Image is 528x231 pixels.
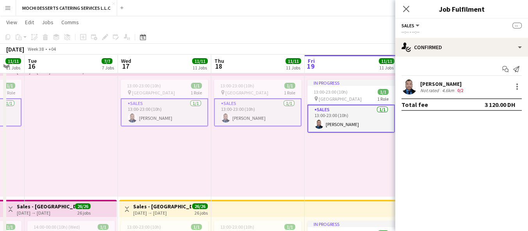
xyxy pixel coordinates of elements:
[6,65,21,71] div: 11 Jobs
[401,29,522,35] div: --:-- - --:--
[58,17,82,27] a: Comms
[420,80,465,87] div: [PERSON_NAME]
[3,17,20,27] a: View
[307,80,395,133] app-job-card: In progress13:00-23:00 (10h)1/1 [GEOGRAPHIC_DATA]1 RoleSales1/113:00-23:00 (10h)[PERSON_NAME]
[4,224,15,230] span: 1/1
[132,90,175,96] span: [GEOGRAPHIC_DATA]
[26,46,45,52] span: Week 38
[220,224,254,230] span: 13:00-23:00 (10h)
[39,17,57,27] a: Jobs
[308,57,315,64] span: Fri
[6,19,17,26] span: View
[307,62,315,71] span: 19
[379,58,394,64] span: 11/11
[4,83,15,89] span: 1/1
[512,23,522,28] span: --
[5,58,21,64] span: 11/11
[102,65,114,71] div: 7 Jobs
[27,62,37,71] span: 16
[307,221,395,227] div: In progress
[319,96,362,102] span: [GEOGRAPHIC_DATA]
[220,83,254,89] span: 13:00-23:00 (10h)
[214,98,301,126] app-card-role: Sales1/113:00-23:00 (10h)[PERSON_NAME]
[191,224,202,230] span: 1/1
[17,203,75,210] h3: Sales - [GEOGRAPHIC_DATA]
[61,19,79,26] span: Comms
[401,23,414,28] span: Sales
[284,83,295,89] span: 1/1
[377,96,389,102] span: 1 Role
[307,80,395,86] div: In progress
[378,89,389,95] span: 1/1
[193,65,207,71] div: 11 Jobs
[285,58,301,64] span: 11/11
[28,57,37,64] span: Tue
[77,209,91,216] div: 26 jobs
[214,80,301,126] app-job-card: 13:00-23:00 (10h)1/1 [GEOGRAPHIC_DATA]1 RoleSales1/113:00-23:00 (10h)[PERSON_NAME]
[102,58,112,64] span: 7/7
[75,203,91,209] span: 26/26
[401,101,428,108] div: Total fee
[284,90,295,96] span: 1 Role
[213,62,224,71] span: 18
[121,98,208,126] app-card-role: Sales1/113:00-23:00 (10h)[PERSON_NAME]
[314,89,348,95] span: 13:00-23:00 (10h)
[120,62,131,71] span: 17
[225,90,268,96] span: [GEOGRAPHIC_DATA]
[34,224,80,230] span: 14:00-00:00 (10h) (Wed)
[379,65,394,71] div: 11 Jobs
[121,80,208,126] app-job-card: 13:00-23:00 (10h)1/1 [GEOGRAPHIC_DATA]1 RoleSales1/113:00-23:00 (10h)[PERSON_NAME]
[121,57,131,64] span: Wed
[127,83,161,89] span: 13:00-23:00 (10h)
[194,209,208,216] div: 26 jobs
[127,224,161,230] span: 13:00-23:00 (10h)
[284,224,295,230] span: 1/1
[395,38,528,57] div: Confirmed
[401,23,421,28] button: Sales
[457,87,464,93] app-skills-label: 0/2
[98,224,109,230] span: 1/1
[395,4,528,14] h3: Job Fulfilment
[286,65,301,71] div: 11 Jobs
[6,45,24,53] div: [DATE]
[192,58,208,64] span: 11/11
[48,46,56,52] div: +04
[307,105,395,133] app-card-role: Sales1/113:00-23:00 (10h)[PERSON_NAME]
[4,90,15,96] span: 1 Role
[192,203,208,209] span: 26/26
[42,19,54,26] span: Jobs
[133,210,191,216] div: [DATE] → [DATE]
[17,210,75,216] div: [DATE] → [DATE]
[214,57,224,64] span: Thu
[133,203,191,210] h3: Sales - [GEOGRAPHIC_DATA]
[25,19,34,26] span: Edit
[441,87,456,93] div: 4.6km
[191,83,202,89] span: 1/1
[420,87,441,93] div: Not rated
[485,101,516,108] div: 3 120.00 DH
[16,0,117,16] button: MOCHI DESSERTS CATERING SERVICES L.L.C
[191,90,202,96] span: 1 Role
[22,17,37,27] a: Edit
